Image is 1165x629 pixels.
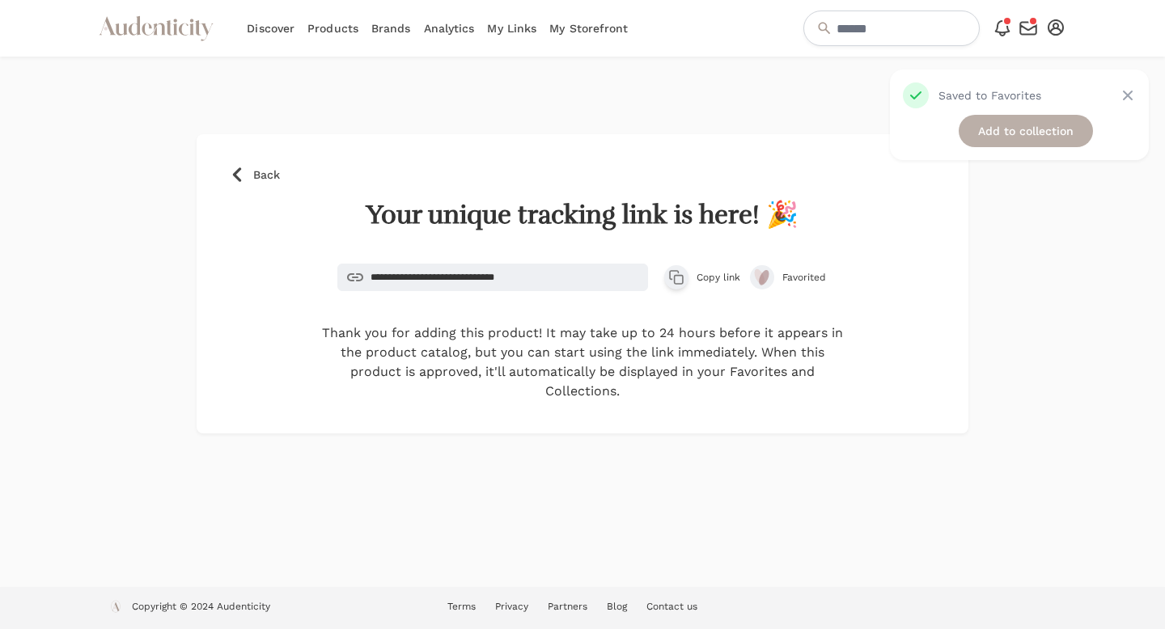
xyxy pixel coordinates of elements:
span: Favorited [782,271,828,284]
p: Copyright © 2024 Audenticity [132,600,270,616]
h1: Your unique tracking link is here! 🎉 [317,199,848,231]
a: Terms [447,601,476,612]
a: Privacy [495,601,528,612]
span: Copy link [697,271,740,284]
div: Saved to Favorites [938,87,1041,103]
p: Thank you for adding this product! It may take up to 24 hours before it appears in the product ca... [317,323,848,401]
a: Contact us [646,601,697,612]
span: Back [253,167,280,183]
a: Back [229,167,937,183]
a: Partners [548,601,587,612]
button: Favorited [750,265,828,289]
a: Blog [607,601,627,612]
button: Close [1115,82,1141,108]
button: Copy link [664,264,740,291]
a: Add to collection [959,115,1093,147]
